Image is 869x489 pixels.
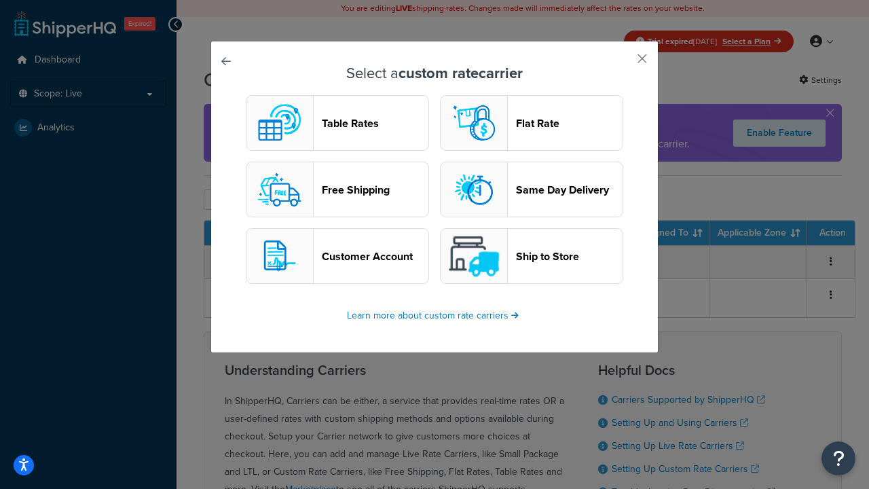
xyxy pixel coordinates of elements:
header: Flat Rate [516,117,623,130]
h3: Select a [245,65,624,81]
img: customerAccount logo [253,229,307,283]
header: Table Rates [322,117,428,130]
img: free logo [253,162,307,217]
button: custom logoTable Rates [246,95,429,151]
img: shipToStore logo [447,229,501,283]
img: flat logo [447,96,501,150]
strong: custom rate carrier [399,62,523,84]
img: sameday logo [447,162,501,217]
img: custom logo [253,96,307,150]
a: Learn more about custom rate carriers [347,308,522,323]
button: free logoFree Shipping [246,162,429,217]
button: Open Resource Center [821,441,855,475]
button: customerAccount logoCustomer Account [246,228,429,284]
header: Same Day Delivery [516,183,623,196]
button: shipToStore logoShip to Store [440,228,623,284]
button: flat logoFlat Rate [440,95,623,151]
header: Customer Account [322,250,428,263]
header: Free Shipping [322,183,428,196]
button: sameday logoSame Day Delivery [440,162,623,217]
header: Ship to Store [516,250,623,263]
